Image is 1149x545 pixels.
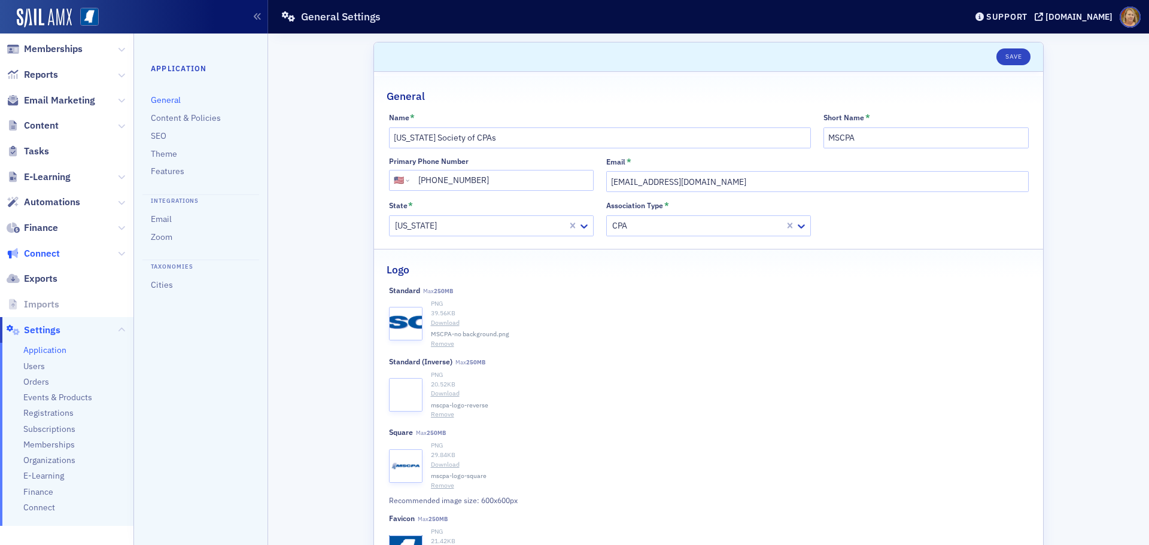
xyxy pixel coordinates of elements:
a: Zoom [151,232,172,242]
a: Application [23,345,66,356]
div: Recommended image size: 600x600px [389,495,791,506]
a: Events & Products [23,392,92,403]
a: Settings [7,324,60,337]
span: Max [423,287,453,295]
div: Favicon [389,514,415,523]
span: Content [24,119,59,132]
span: Email Marketing [24,94,95,107]
a: Memberships [7,42,83,56]
a: SEO [151,130,166,141]
h2: General [387,89,425,104]
div: 20.52 KB [431,380,1029,389]
a: General [151,95,181,105]
span: mscpa-logo-reverse [431,401,488,410]
button: Remove [431,339,454,349]
span: Connect [24,247,60,260]
div: Standard [389,286,420,295]
a: Connect [7,247,60,260]
div: PNG [431,441,1029,450]
a: Subscriptions [23,424,75,435]
a: Orders [23,376,49,388]
span: 250MB [466,358,485,366]
a: Theme [151,148,177,159]
a: Email [151,214,172,224]
span: Finance [24,221,58,235]
a: Download [431,389,1029,398]
a: Exports [7,272,57,285]
a: Reports [7,68,58,81]
div: Association Type [606,201,663,210]
a: Organizations [23,455,75,466]
a: Automations [7,196,80,209]
button: Save [996,48,1031,65]
a: Download [431,318,1029,328]
span: Registrations [23,407,74,419]
span: Automations [24,196,80,209]
a: View Homepage [72,8,99,28]
a: Content & Policies [151,112,221,123]
span: 250MB [434,287,453,295]
a: Features [151,166,184,176]
div: PNG [431,527,1029,537]
a: Email Marketing [7,94,95,107]
abbr: This field is required [627,157,631,168]
span: Exports [24,272,57,285]
button: [DOMAIN_NAME] [1035,13,1117,21]
span: Max [416,429,446,437]
a: Finance [23,486,53,498]
abbr: This field is required [410,112,415,123]
a: Cities [151,279,173,290]
span: 250MB [427,429,446,437]
span: 250MB [428,515,448,523]
a: Download [431,460,1029,470]
a: E-Learning [23,470,64,482]
a: Tasks [7,145,49,158]
img: SailAMX [80,8,99,26]
div: State [389,201,408,210]
a: Content [7,119,59,132]
span: Max [455,358,485,366]
div: [DOMAIN_NAME] [1045,11,1112,22]
div: PNG [431,299,1029,309]
span: Settings [24,324,60,337]
div: Square [389,428,413,437]
button: Remove [431,481,454,491]
div: 29.84 KB [431,450,1029,460]
img: SailAMX [17,8,72,28]
div: Name [389,113,409,122]
div: Standard (Inverse) [389,357,452,366]
span: Tasks [24,145,49,158]
div: PNG [431,370,1029,380]
div: Email [606,157,625,166]
a: E-Learning [7,170,71,184]
span: mscpa-logo-square [431,471,487,481]
span: Imports [24,298,59,311]
a: Users [23,361,45,372]
button: Remove [431,410,454,419]
div: Short Name [823,113,864,122]
abbr: This field is required [408,200,413,211]
span: Max [418,515,448,523]
span: Reports [24,68,58,81]
a: Connect [23,502,55,513]
abbr: This field is required [865,112,870,123]
span: Profile [1120,7,1141,28]
div: 39.56 KB [431,309,1029,318]
abbr: This field is required [664,200,669,211]
span: MSCPA-no background.png [431,330,509,339]
a: Finance [7,221,58,235]
div: 🇺🇸 [394,174,404,187]
h4: Integrations [142,194,259,206]
h1: General Settings [301,10,381,24]
a: Memberships [23,439,75,450]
